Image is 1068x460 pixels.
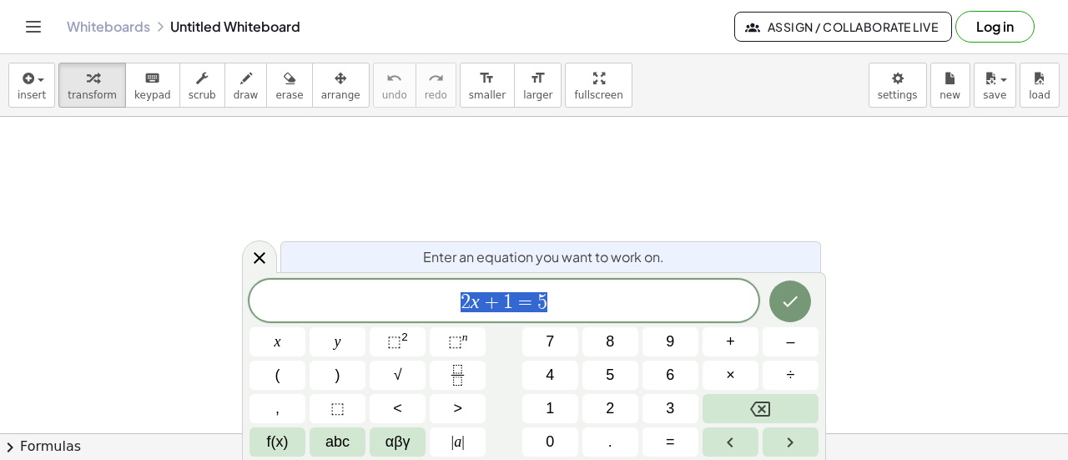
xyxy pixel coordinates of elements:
button: 5 [582,361,638,390]
i: format_size [530,68,546,88]
button: y [310,327,365,356]
span: 4 [546,364,554,387]
sup: n [462,331,468,343]
button: ( [249,361,305,390]
span: load [1029,89,1050,101]
span: + [726,331,735,353]
button: transform [58,63,126,108]
button: undoundo [373,63,416,108]
i: format_size [479,68,495,88]
button: 3 [642,394,698,423]
button: scrub [179,63,225,108]
button: x [249,327,305,356]
button: Done [769,281,811,322]
button: Equals [642,427,698,457]
span: transform [68,89,117,101]
span: keypad [134,89,171,101]
button: keyboardkeypad [125,63,180,108]
span: 1 [503,292,513,312]
span: arrange [321,89,360,101]
span: | [451,433,455,450]
button: Toggle navigation [20,13,47,40]
span: ) [335,364,340,387]
sup: 2 [401,331,408,343]
span: – [786,331,794,353]
button: 6 [642,361,698,390]
span: ⬚ [387,333,401,350]
span: larger [523,89,552,101]
button: Minus [763,327,819,356]
span: a [451,431,465,453]
button: Alphabet [310,427,365,457]
span: scrub [189,89,216,101]
span: = [666,431,675,453]
button: . [582,427,638,457]
button: 1 [522,394,578,423]
span: 5 [606,364,614,387]
button: Absolute value [430,427,486,457]
span: > [453,397,462,420]
i: keyboard [144,68,160,88]
button: Less than [370,394,426,423]
span: abc [325,431,350,453]
button: load [1020,63,1060,108]
button: new [930,63,970,108]
button: Placeholder [310,394,365,423]
button: 2 [582,394,638,423]
span: insert [18,89,46,101]
span: f(x) [267,431,289,453]
button: 4 [522,361,578,390]
button: Divide [763,361,819,390]
button: Right arrow [763,427,819,457]
span: Assign / Collaborate Live [748,19,938,34]
span: √ [394,364,402,387]
button: Greek alphabet [370,427,426,457]
span: smaller [469,89,506,101]
button: redoredo [416,63,456,108]
span: . [608,431,612,453]
i: undo [386,68,402,88]
span: + [480,292,504,312]
button: fullscreen [565,63,632,108]
span: 7 [546,331,554,353]
button: Functions [249,427,305,457]
span: ⬚ [448,333,462,350]
button: Squared [370,327,426,356]
span: ( [275,364,280,387]
button: format_sizesmaller [460,63,515,108]
a: Whiteboards [67,18,150,35]
button: 7 [522,327,578,356]
span: × [726,364,735,387]
span: αβγ [385,431,411,453]
span: 9 [666,331,674,353]
span: x [275,331,281,353]
span: | [461,433,465,450]
button: 8 [582,327,638,356]
button: save [974,63,1016,108]
span: draw [234,89,259,101]
span: < [393,397,402,420]
button: Fraction [430,361,486,390]
span: , [275,397,280,420]
button: 0 [522,427,578,457]
span: 8 [606,331,614,353]
button: ) [310,361,365,390]
button: draw [224,63,268,108]
button: Square root [370,361,426,390]
button: Superscript [430,327,486,356]
span: 2 [461,292,471,312]
span: erase [275,89,303,101]
button: Backspace [703,394,819,423]
button: erase [266,63,312,108]
button: Greater than [430,394,486,423]
span: = [513,292,537,312]
span: redo [425,89,447,101]
span: 3 [666,397,674,420]
span: 2 [606,397,614,420]
button: arrange [312,63,370,108]
span: save [983,89,1006,101]
span: y [335,331,341,353]
span: settings [878,89,918,101]
button: settings [869,63,927,108]
i: redo [428,68,444,88]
